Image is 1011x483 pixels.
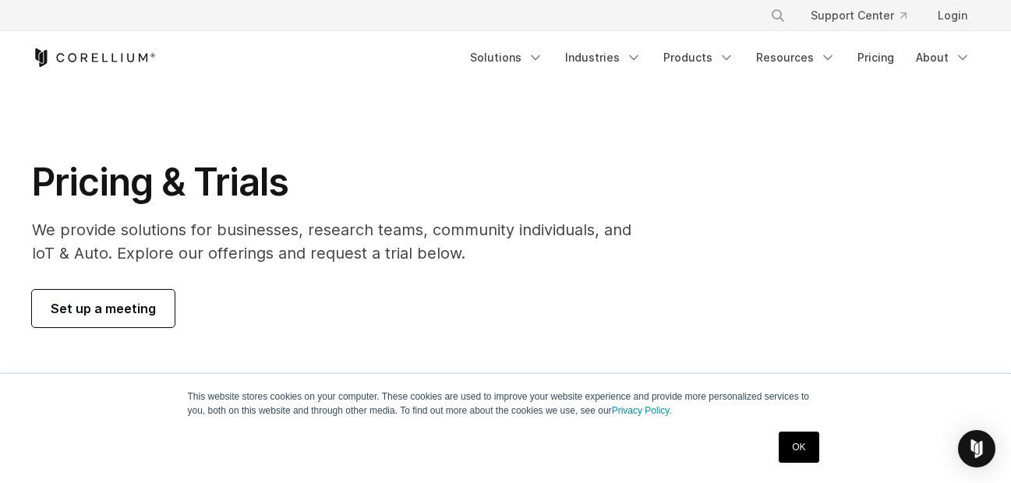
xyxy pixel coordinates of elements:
[32,159,653,206] h1: Pricing & Trials
[556,44,651,72] a: Industries
[958,430,995,467] div: Open Intercom Messenger
[461,44,980,72] div: Navigation Menu
[461,44,553,72] a: Solutions
[764,2,792,30] button: Search
[907,44,980,72] a: About
[188,390,824,418] p: This website stores cookies on your computer. These cookies are used to improve your website expe...
[848,44,903,72] a: Pricing
[925,2,980,30] a: Login
[32,48,156,67] a: Corellium Home
[32,218,653,265] p: We provide solutions for businesses, research teams, community individuals, and IoT & Auto. Explo...
[32,290,175,327] a: Set up a meeting
[751,2,980,30] div: Navigation Menu
[798,2,919,30] a: Support Center
[779,432,818,463] a: OK
[51,299,156,318] span: Set up a meeting
[654,44,744,72] a: Products
[747,44,845,72] a: Resources
[612,405,672,416] a: Privacy Policy.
